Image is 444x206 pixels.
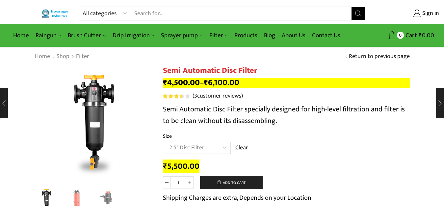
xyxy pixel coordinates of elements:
span: 0 [397,32,404,39]
span: ₹ [419,30,422,41]
span: ₹ [163,160,167,173]
span: 3 [163,94,191,99]
a: 0 Cart ₹0.00 [372,29,434,42]
a: Home [10,28,32,43]
p: – [163,78,410,88]
input: Search for... [131,7,352,20]
bdi: 4,500.00 [163,76,200,89]
span: Rated out of 5 based on customer ratings [163,94,182,99]
bdi: 6,100.00 [204,76,239,89]
span: Sign in [421,9,439,18]
a: Drip Irrigation [109,28,158,43]
div: Rated 3.67 out of 5 [163,94,190,99]
a: Sprayer pump [158,28,206,43]
button: Add to cart [200,176,263,189]
span: ₹ [163,76,167,89]
a: Products [231,28,261,43]
input: Product quantity [171,176,186,189]
a: (3customer reviews) [193,92,243,101]
a: About Us [278,28,309,43]
a: Filter [76,52,90,61]
a: Blog [261,28,278,43]
div: 1 / 3 [35,66,153,185]
bdi: 5,500.00 [163,160,199,173]
span: Semi Automatic Disc Filter specially designed for high-level filtration and filter is to be clean... [163,103,405,127]
button: Search button [352,7,365,20]
a: Clear options [235,144,248,152]
label: Size [163,132,172,140]
span: Cart [404,31,417,40]
bdi: 0.00 [419,30,434,41]
a: Raingun [32,28,65,43]
span: ₹ [204,76,208,89]
a: Home [35,52,50,61]
nav: Breadcrumb [35,52,90,61]
a: Sign in [375,8,439,19]
p: Shipping Charges are extra, Depends on your Location [163,192,311,203]
a: Return to previous page [349,52,410,61]
a: Filter [206,28,231,43]
a: Shop [56,52,70,61]
span: 3 [194,91,197,101]
a: Brush Cutter [65,28,109,43]
a: Contact Us [309,28,344,43]
h1: Semi Automatic Disc Filter [163,66,410,75]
